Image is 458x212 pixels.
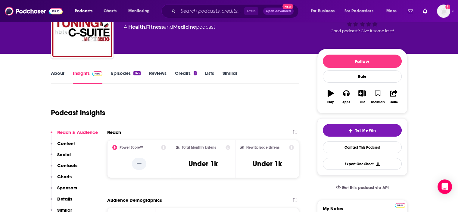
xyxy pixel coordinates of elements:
[182,145,216,150] h2: Total Monthly Listens
[51,163,77,174] button: Contacts
[194,71,197,75] div: 1
[57,141,75,146] p: Content
[386,86,401,108] button: Share
[437,5,450,18] span: Logged in as mtraynor
[323,70,402,83] div: Rate
[263,8,294,15] button: Open AdvancedNew
[244,7,258,15] span: Ctrl K
[173,24,196,30] a: Medicine
[57,185,77,191] p: Sponsors
[73,70,103,84] a: InsightsPodchaser Pro
[323,158,402,170] button: Export One-Sheet
[75,7,92,15] span: Podcasts
[246,145,279,150] h2: New Episode Listens
[386,7,397,15] span: More
[395,202,405,208] a: Pro website
[51,70,64,84] a: About
[57,152,71,157] p: Social
[128,7,150,15] span: Monitoring
[132,158,146,170] p: --
[145,24,146,30] span: ,
[323,55,402,68] button: Follow
[370,86,386,108] button: Bookmark
[5,5,63,17] img: Podchaser - Follow, Share and Rate Podcasts
[395,203,405,208] img: Podchaser Pro
[51,174,72,185] button: Charts
[175,70,197,84] a: Credits1
[323,86,338,108] button: Play
[111,70,140,84] a: Episodes143
[445,5,450,9] svg: Add a profile image
[390,100,398,104] div: Share
[124,24,215,31] div: A podcast
[323,124,402,137] button: tell me why sparkleTell Me Why
[438,179,452,194] div: Open Intercom Messenger
[253,159,282,168] h3: Under 1k
[342,100,350,104] div: Apps
[57,196,72,202] p: Details
[437,5,450,18] button: Show profile menu
[355,128,376,133] span: Tell Me Why
[104,7,117,15] span: Charts
[146,24,164,30] a: Fitness
[51,129,98,141] button: Reach & Audience
[128,24,145,30] a: Health
[360,100,365,104] div: List
[205,70,214,84] a: Lists
[223,70,237,84] a: Similar
[338,86,354,108] button: Apps
[382,6,404,16] button: open menu
[371,100,385,104] div: Bookmark
[100,6,120,16] a: Charts
[405,6,416,16] a: Show notifications dropdown
[266,10,291,13] span: Open Advanced
[311,7,335,15] span: For Business
[57,174,72,179] p: Charts
[107,129,121,135] h2: Reach
[420,6,430,16] a: Show notifications dropdown
[51,196,72,207] button: Details
[149,70,167,84] a: Reviews
[70,6,100,16] button: open menu
[51,108,105,117] h1: Podcast Insights
[344,7,373,15] span: For Podcasters
[51,185,77,196] button: Sponsors
[133,71,140,75] div: 143
[51,152,71,163] button: Social
[92,71,103,76] img: Podchaser Pro
[307,6,342,16] button: open menu
[188,159,218,168] h3: Under 1k
[437,5,450,18] img: User Profile
[51,141,75,152] button: Content
[348,128,353,133] img: tell me why sparkle
[282,4,293,9] span: New
[167,4,304,18] div: Search podcasts, credits, & more...
[120,145,143,150] h2: Power Score™
[331,180,394,195] a: Get this podcast via API
[178,6,244,16] input: Search podcasts, credits, & more...
[323,141,402,153] a: Contact This Podcast
[327,100,334,104] div: Play
[57,163,77,168] p: Contacts
[124,6,157,16] button: open menu
[354,86,370,108] button: List
[107,197,162,203] h2: Audience Demographics
[342,185,388,190] span: Get this podcast via API
[164,24,173,30] span: and
[331,29,394,33] span: Good podcast? Give it some love!
[57,129,98,135] p: Reach & Audience
[341,6,382,16] button: open menu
